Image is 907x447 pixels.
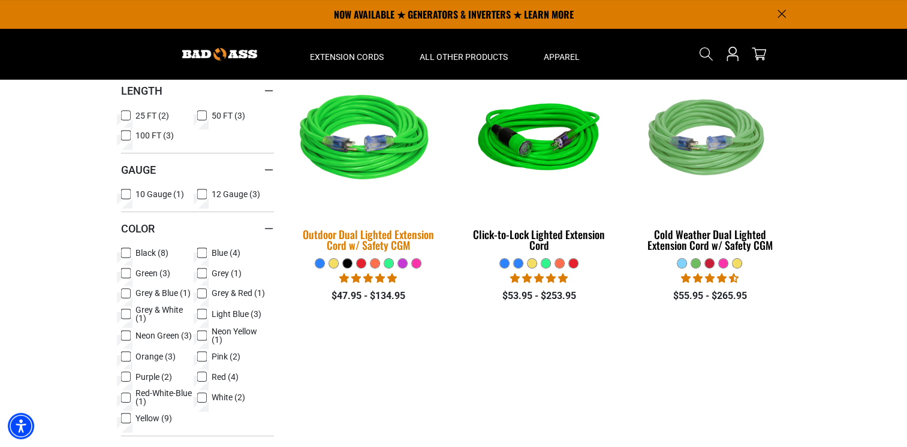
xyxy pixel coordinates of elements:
[544,52,580,62] span: Apparel
[212,352,240,361] span: Pink (2)
[292,229,445,250] div: Outdoor Dual Lighted Extension Cord w/ Safety CGM
[8,413,34,439] div: Accessibility Menu
[212,310,261,318] span: Light Blue (3)
[462,65,615,258] a: green Click-to-Lock Lighted Extension Cord
[292,29,402,79] summary: Extension Cords
[135,289,191,297] span: Grey & Blue (1)
[634,71,785,209] img: Green
[121,163,156,177] span: Gauge
[292,289,445,303] div: $47.95 - $134.95
[212,190,260,198] span: 12 Gauge (3)
[633,229,786,250] div: Cold Weather Dual Lighted Extension Cord w/ Safety CGM
[212,111,245,120] span: 50 FT (3)
[212,249,240,257] span: Blue (4)
[420,52,508,62] span: All Other Products
[633,65,786,258] a: Green Cold Weather Dual Lighted Extension Cord w/ Safety CGM
[723,29,742,79] a: Open this option
[212,269,242,277] span: Grey (1)
[121,84,162,98] span: Length
[121,222,155,235] span: Color
[510,273,568,284] span: 4.87 stars
[135,190,184,198] span: 10 Gauge (1)
[212,373,239,381] span: Red (4)
[462,289,615,303] div: $53.95 - $253.95
[526,29,598,79] summary: Apparel
[135,111,169,120] span: 25 FT (2)
[212,327,269,344] span: Neon Yellow (1)
[681,273,739,284] span: 4.62 stars
[135,373,172,381] span: Purple (2)
[135,269,170,277] span: Green (3)
[292,65,445,258] a: green Outdoor Dual Lighted Extension Cord w/ Safety CGM
[633,289,786,303] div: $55.95 - $265.95
[135,389,193,406] span: Red-White-Blue (1)
[121,153,274,186] summary: Gauge
[182,48,257,61] img: Bad Ass Extension Cords
[462,229,615,250] div: Click-to-Lock Lighted Extension Cord
[135,249,168,257] span: Black (8)
[212,393,245,401] span: White (2)
[749,47,769,61] a: cart
[121,212,274,245] summary: Color
[121,74,274,107] summary: Length
[135,352,176,361] span: Orange (3)
[310,52,384,62] span: Extension Cords
[135,131,174,140] span: 100 FT (3)
[135,331,192,340] span: Neon Green (3)
[697,44,716,64] summary: Search
[402,29,526,79] summary: All Other Products
[339,273,397,284] span: 4.81 stars
[463,71,614,209] img: green
[284,63,452,216] img: green
[135,414,172,422] span: Yellow (9)
[212,289,265,297] span: Grey & Red (1)
[135,306,193,322] span: Grey & White (1)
